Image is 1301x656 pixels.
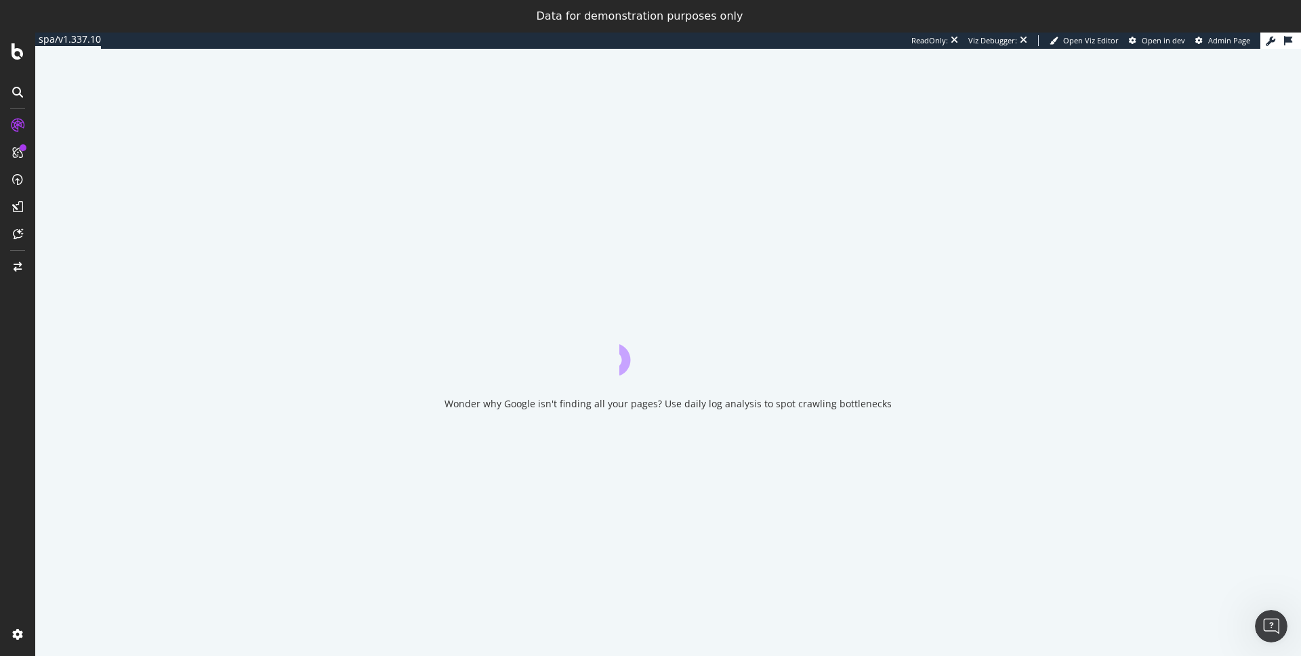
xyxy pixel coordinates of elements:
div: animation [619,327,717,375]
a: spa/v1.337.10 [35,33,101,49]
a: Open Viz Editor [1050,35,1119,46]
a: Open in dev [1129,35,1185,46]
span: Open in dev [1142,35,1185,45]
div: ReadOnly: [911,35,948,46]
div: Wonder why Google isn't finding all your pages? Use daily log analysis to spot crawling bottlenecks [445,397,892,411]
iframe: Intercom live chat [1255,610,1287,642]
div: Data for demonstration purposes only [537,9,743,23]
span: Admin Page [1208,35,1250,45]
div: spa/v1.337.10 [35,33,101,46]
span: Open Viz Editor [1063,35,1119,45]
div: Viz Debugger: [968,35,1017,46]
a: Admin Page [1195,35,1250,46]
